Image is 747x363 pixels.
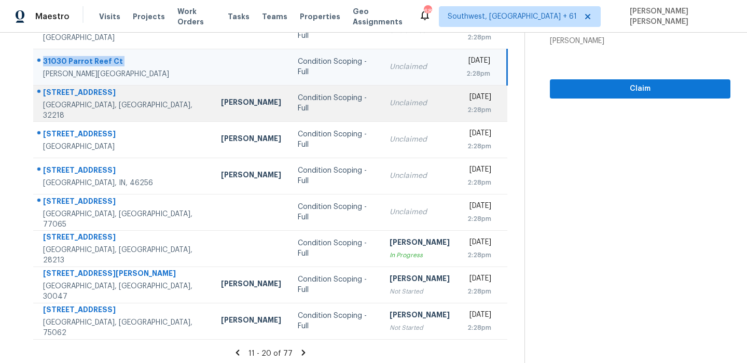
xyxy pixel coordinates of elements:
[424,6,431,17] div: 689
[43,304,204,317] div: [STREET_ADDRESS]
[43,33,204,43] div: [GEOGRAPHIC_DATA]
[298,202,373,222] div: Condition Scoping - Full
[133,11,165,22] span: Projects
[43,69,204,79] div: [PERSON_NAME][GEOGRAPHIC_DATA]
[558,82,722,95] span: Claim
[550,36,620,46] div: [PERSON_NAME]
[466,141,491,151] div: 2:28pm
[466,250,491,260] div: 2:28pm
[466,68,490,79] div: 2:28pm
[466,105,491,115] div: 2:28pm
[221,133,281,146] div: [PERSON_NAME]
[221,315,281,328] div: [PERSON_NAME]
[298,311,373,331] div: Condition Scoping - Full
[298,93,373,114] div: Condition Scoping - Full
[43,100,204,121] div: [GEOGRAPHIC_DATA], [GEOGRAPHIC_DATA], 32218
[43,129,204,142] div: [STREET_ADDRESS]
[390,62,450,72] div: Unclaimed
[43,87,204,100] div: [STREET_ADDRESS]
[466,128,491,141] div: [DATE]
[550,79,730,99] button: Claim
[390,134,450,145] div: Unclaimed
[390,237,450,250] div: [PERSON_NAME]
[228,13,250,20] span: Tasks
[221,97,281,110] div: [PERSON_NAME]
[466,310,491,323] div: [DATE]
[466,164,491,177] div: [DATE]
[466,55,490,68] div: [DATE]
[298,165,373,186] div: Condition Scoping - Full
[300,11,340,22] span: Properties
[248,350,293,357] span: 11 - 20 of 77
[466,323,491,333] div: 2:28pm
[466,177,491,188] div: 2:28pm
[390,171,450,181] div: Unclaimed
[466,273,491,286] div: [DATE]
[99,11,120,22] span: Visits
[43,232,204,245] div: [STREET_ADDRESS]
[466,32,491,43] div: 2:28pm
[43,245,204,266] div: [GEOGRAPHIC_DATA], [GEOGRAPHIC_DATA], 28213
[390,273,450,286] div: [PERSON_NAME]
[43,317,204,338] div: [GEOGRAPHIC_DATA], [GEOGRAPHIC_DATA], 75062
[466,92,491,105] div: [DATE]
[262,11,287,22] span: Teams
[43,165,204,178] div: [STREET_ADDRESS]
[390,250,450,260] div: In Progress
[390,207,450,217] div: Unclaimed
[466,237,491,250] div: [DATE]
[466,201,491,214] div: [DATE]
[43,178,204,188] div: [GEOGRAPHIC_DATA], IN, 46256
[177,6,215,27] span: Work Orders
[390,286,450,297] div: Not Started
[298,57,373,77] div: Condition Scoping - Full
[353,6,407,27] span: Geo Assignments
[626,6,731,27] span: [PERSON_NAME] [PERSON_NAME]
[43,56,204,69] div: 31030 Parrot Reef Ct
[466,286,491,297] div: 2:28pm
[43,196,204,209] div: [STREET_ADDRESS]
[43,281,204,302] div: [GEOGRAPHIC_DATA], [GEOGRAPHIC_DATA], 30047
[35,11,70,22] span: Maestro
[43,268,204,281] div: [STREET_ADDRESS][PERSON_NAME]
[390,323,450,333] div: Not Started
[221,170,281,183] div: [PERSON_NAME]
[43,209,204,230] div: [GEOGRAPHIC_DATA], [GEOGRAPHIC_DATA], 77065
[298,129,373,150] div: Condition Scoping - Full
[221,278,281,291] div: [PERSON_NAME]
[43,142,204,152] div: [GEOGRAPHIC_DATA]
[390,310,450,323] div: [PERSON_NAME]
[448,11,577,22] span: Southwest, [GEOGRAPHIC_DATA] + 61
[298,238,373,259] div: Condition Scoping - Full
[390,98,450,108] div: Unclaimed
[466,214,491,224] div: 2:28pm
[298,274,373,295] div: Condition Scoping - Full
